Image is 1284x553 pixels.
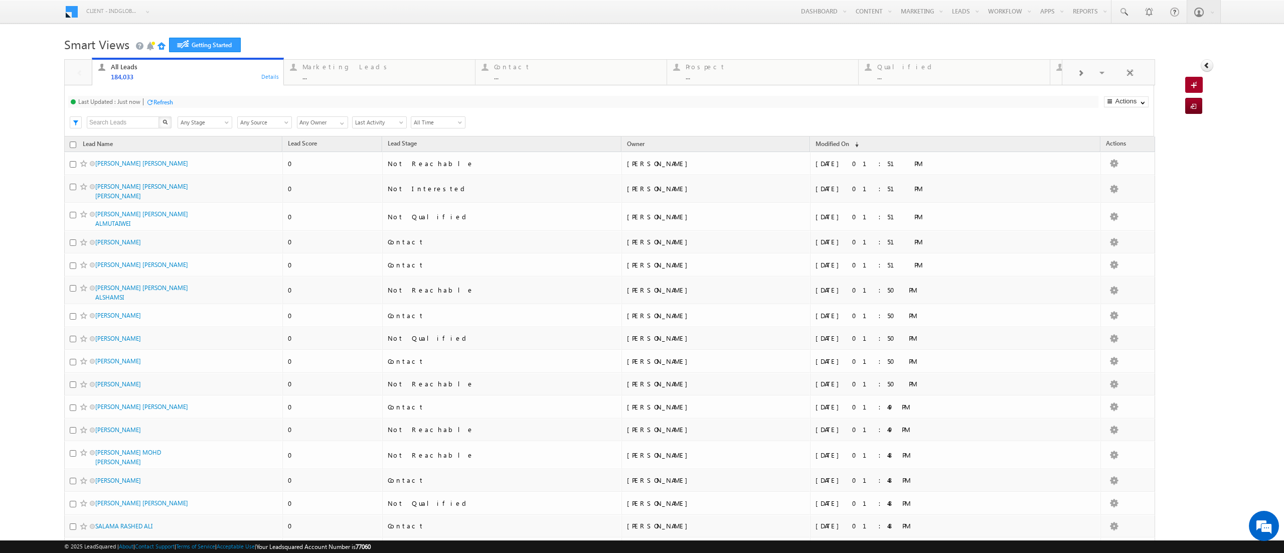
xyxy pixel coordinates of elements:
[388,334,526,343] div: Not Qualified
[667,60,859,85] a: Prospect...
[411,116,465,128] a: All Time
[52,53,169,66] div: Chat with us now
[816,357,953,366] div: [DATE] 01:50 PM
[64,542,371,551] span: © 2025 LeadSquared | | | | |
[383,138,422,151] a: Lead Stage
[95,335,141,342] a: [PERSON_NAME]
[95,522,152,530] a: SALAMA RASHED ALI
[388,425,526,434] div: Not Reachable
[237,116,292,128] a: Any Source
[388,184,526,193] div: Not Interested
[288,357,378,366] div: 0
[297,116,347,128] div: Owner Filter
[302,63,468,71] div: Marketing Leads
[1104,96,1149,107] button: Actions
[288,184,378,193] div: 0
[388,402,526,411] div: Contact
[178,116,232,128] div: Lead Stage Filter
[238,118,288,127] span: Any Source
[70,142,76,148] input: Check all records
[388,237,526,246] div: Contact
[388,499,526,508] div: Not Qualified
[297,116,348,128] input: Type to Search
[816,140,849,148] span: Modified On
[95,499,188,507] a: [PERSON_NAME] [PERSON_NAME]
[627,521,765,530] div: [PERSON_NAME]
[288,140,317,147] span: Lead Score
[95,284,188,301] a: [PERSON_NAME] [PERSON_NAME] ALSHAMSI
[92,58,284,86] a: All Leads184,033Details
[17,53,42,66] img: d_60004797649_company_0_60004797649
[686,73,852,80] div: ...
[95,210,188,227] a: [PERSON_NAME] [PERSON_NAME] ALMUTAIWEI
[178,116,232,128] a: Any Stage
[163,119,168,124] img: Search
[95,403,188,410] a: [PERSON_NAME] [PERSON_NAME]
[816,379,953,388] div: [DATE] 01:50 PM
[816,425,953,434] div: [DATE] 01:49 PM
[627,451,765,460] div: [PERSON_NAME]
[627,425,765,434] div: [PERSON_NAME]
[388,212,526,221] div: Not Qualified
[153,98,173,106] div: Refresh
[1101,138,1131,151] span: Actions
[627,212,765,221] div: [PERSON_NAME]
[169,38,241,52] a: Getting Started
[178,118,229,127] span: Any Stage
[816,521,953,530] div: [DATE] 01:48 PM
[95,477,141,484] a: [PERSON_NAME]
[627,357,765,366] div: [PERSON_NAME]
[811,138,864,151] a: Modified On (sorted descending)
[494,63,660,71] div: Contact
[95,312,141,319] a: [PERSON_NAME]
[388,260,526,269] div: Contact
[816,184,953,193] div: [DATE] 01:51 PM
[119,543,133,549] a: About
[288,476,378,485] div: 0
[288,425,378,434] div: 0
[388,140,417,147] span: Lead Stage
[627,159,765,168] div: [PERSON_NAME]
[288,286,378,295] div: 0
[261,72,280,81] div: Details
[136,309,182,323] em: Start Chat
[288,521,378,530] div: 0
[78,98,140,105] div: Last Updated : Just now
[388,159,526,168] div: Not Reachable
[388,521,526,530] div: Contact
[87,116,159,128] input: Search Leads
[95,261,188,268] a: [PERSON_NAME] [PERSON_NAME]
[858,60,1050,85] a: Qualified...
[388,311,526,320] div: Contact
[816,212,953,221] div: [DATE] 01:51 PM
[288,402,378,411] div: 0
[877,63,1043,71] div: Qualified
[627,476,765,485] div: [PERSON_NAME]
[388,476,526,485] div: Contact
[165,5,189,29] div: Minimize live chat window
[475,60,667,85] a: Contact...
[288,451,378,460] div: 0
[388,451,526,460] div: Not Reachable
[95,449,161,466] a: [PERSON_NAME] MOHD [PERSON_NAME]
[283,138,322,151] a: Lead Score
[86,6,139,16] span: Client - indglobal1 (77060)
[95,183,188,200] a: [PERSON_NAME] [PERSON_NAME] [PERSON_NAME]
[816,260,953,269] div: [DATE] 01:51 PM
[851,141,859,149] span: (sorted descending)
[217,543,255,549] a: Acceptable Use
[816,334,953,343] div: [DATE] 01:50 PM
[627,402,765,411] div: [PERSON_NAME]
[95,160,188,167] a: [PERSON_NAME] [PERSON_NAME]
[816,499,953,508] div: [DATE] 01:48 PM
[816,311,953,320] div: [DATE] 01:50 PM
[356,543,371,550] span: 77060
[352,116,407,128] a: Last Activity
[111,63,277,71] div: All Leads
[288,334,378,343] div: 0
[256,543,371,550] span: Your Leadsquared Account Number is
[288,212,378,221] div: 0
[302,73,468,80] div: ...
[95,426,141,434] a: [PERSON_NAME]
[816,402,953,411] div: [DATE] 01:49 PM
